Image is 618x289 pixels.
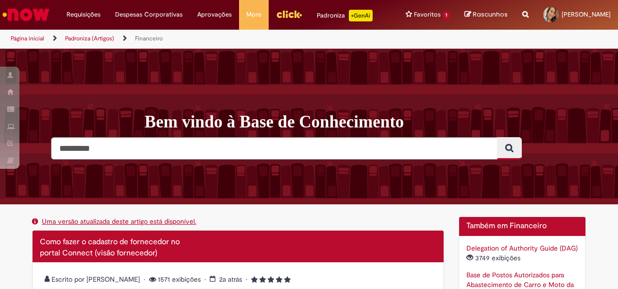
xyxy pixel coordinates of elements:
[562,10,611,18] span: [PERSON_NAME]
[197,10,232,19] span: Aprovações
[276,7,302,21] img: click_logo_yellow_360x200.png
[466,244,578,253] a: Delegation of Authority Guide (DAG)
[45,275,142,284] span: Escrito por [PERSON_NAME]
[246,275,291,284] span: 5 rating
[259,276,266,283] i: 2
[219,275,242,284] time: 20/03/2024 11:29:59
[65,35,114,42] a: Padroniza (Artigos)
[1,5,51,24] img: ServiceNow
[414,10,441,19] span: Favoritos
[251,275,291,284] span: Classificação média do artigo - 5.0 estrelas
[115,10,183,19] span: Despesas Corporativas
[268,276,274,283] i: 3
[40,237,180,258] span: Como fazer o cadastro de fornecedor no portal Connect (visão fornecedor)
[205,275,208,284] span: •
[67,10,101,19] span: Requisições
[135,35,163,42] a: Financeiro
[497,137,522,160] button: Pesquisar
[7,30,405,48] ul: Trilhas de página
[246,275,249,284] span: •
[443,11,450,19] span: 1
[473,10,508,19] span: Rascunhos
[349,10,373,21] p: +GenAi
[144,275,203,284] span: 1571 exibições
[276,276,282,283] i: 4
[284,276,291,283] i: 5
[466,222,579,231] h2: Também em Financeiro
[145,112,593,132] h1: Bem vindo à Base de Conhecimento
[219,275,242,284] span: 2a atrás
[246,10,261,19] span: More
[51,137,498,160] input: Pesquisar
[251,276,257,283] i: 1
[466,253,522,262] span: 3749 exibições
[42,217,196,226] a: Uma versão atualizada deste artigo está disponível.
[144,275,147,284] span: •
[464,10,508,19] a: Rascunhos
[317,10,373,21] div: Padroniza
[11,35,44,42] a: Página inicial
